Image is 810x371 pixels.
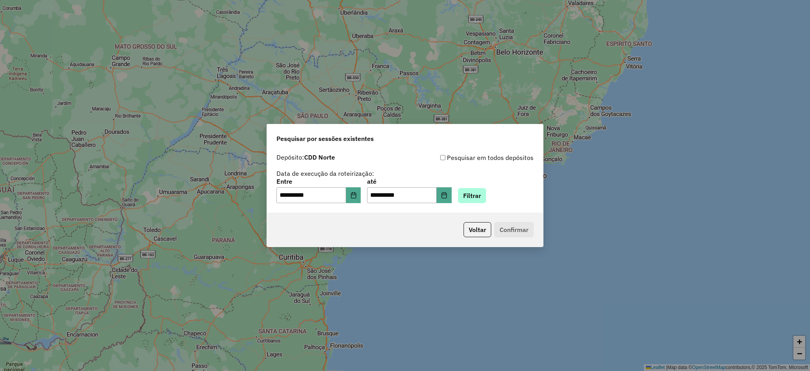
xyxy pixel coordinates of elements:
[437,187,452,203] button: Choose Date
[304,153,335,161] strong: CDD Norte
[405,153,534,162] div: Pesquisar em todos depósitos
[346,187,361,203] button: Choose Date
[367,177,451,186] label: até
[276,152,335,162] label: Depósito:
[276,134,374,143] span: Pesquisar por sessões existentes
[276,169,374,178] label: Data de execução da roteirização:
[458,188,486,203] button: Filtrar
[276,177,361,186] label: Entre
[464,222,491,237] button: Voltar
